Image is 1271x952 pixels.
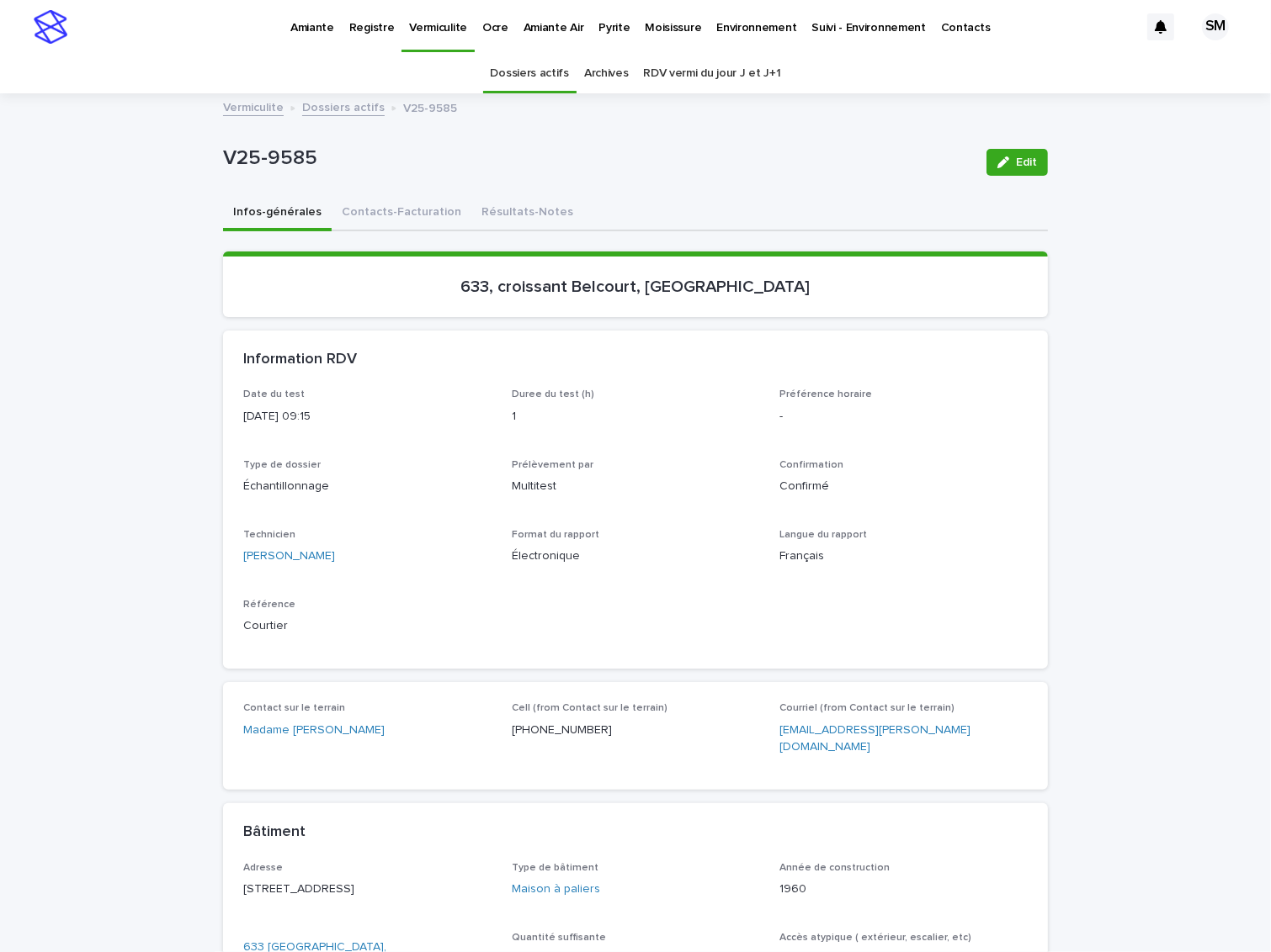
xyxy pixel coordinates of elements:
p: [STREET_ADDRESS] [243,881,492,898]
p: V25-9585 [403,98,457,116]
p: Français [779,547,1028,565]
button: Infos-générales [223,196,332,231]
span: Duree du test (h) [512,389,594,399]
h2: Bâtiment [243,823,306,842]
button: Contacts-Facturation [332,196,471,231]
a: Vermiculite [223,97,284,116]
p: Électronique [512,547,760,565]
p: V25-9585 [223,146,973,171]
span: Type de dossier [243,460,321,470]
span: Prélèvement par [512,460,593,470]
span: Technicien [243,530,295,540]
a: Maison à paliers [512,881,600,898]
a: Dossiers actifs [491,54,569,93]
p: Courtier [243,617,492,635]
button: Edit [986,149,1048,176]
h2: Information RDV [243,351,357,369]
button: Résultats-Notes [471,196,583,231]
a: [PERSON_NAME] [243,547,335,565]
span: Courriel (from Contact sur le terrain) [779,703,955,713]
span: Référence [243,600,295,610]
a: Dossiers actifs [302,97,385,116]
a: Madame [PERSON_NAME] [243,722,385,739]
img: stacker-logo-s-only.png [34,10,67,44]
span: Edit [1016,156,1037,168]
span: Cell (from Contact sur le terrain) [512,703,667,713]
p: 633, croissant Belcourt, [GEOGRAPHIC_DATA] [243,277,1028,297]
p: Échantillonnage [243,478,492,495]
p: 1960 [779,881,1028,898]
div: SM [1202,13,1229,40]
p: [PHONE_NUMBER] [512,722,760,739]
span: Adresse [243,863,283,873]
p: Multitest [512,478,760,495]
a: RDV vermi du jour J et J+1 [643,54,780,93]
span: Langue du rapport [779,530,867,540]
span: Confirmation [779,460,843,470]
p: Confirmé [779,478,1028,495]
span: Contact sur le terrain [243,703,345,713]
p: [DATE] 09:15 [243,408,492,426]
p: 1 [512,408,760,426]
span: Préférence horaire [779,389,872,399]
p: - [779,408,1028,426]
span: Format du rapport [512,530,599,540]
span: Accès atypique ( extérieur, escalier, etc) [779,933,971,943]
a: Archives [584,54,629,93]
span: Quantité suffisante [512,933,606,943]
span: Type de bâtiment [512,863,598,873]
a: [EMAIL_ADDRESS][PERSON_NAME][DOMAIN_NAME] [779,724,971,754]
span: Date du test [243,389,305,399]
span: Année de construction [779,863,890,873]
